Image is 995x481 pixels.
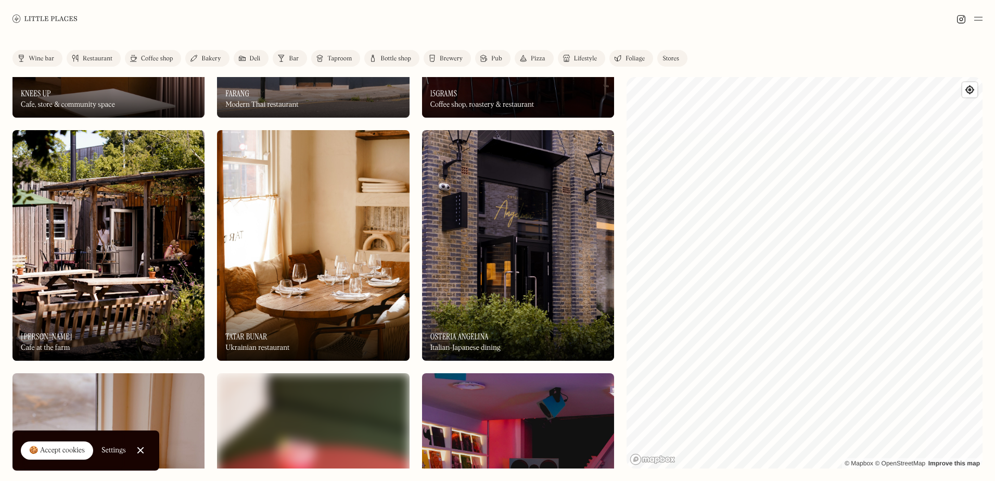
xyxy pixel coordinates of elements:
[83,56,112,62] div: Restaurant
[515,50,554,67] a: Pizza
[609,50,653,67] a: Foliage
[21,88,51,98] h3: Knees Up
[250,56,261,62] div: Deli
[67,50,121,67] a: Restaurant
[29,446,85,456] div: 🍪 Accept cookies
[225,88,249,98] h3: Farang
[662,56,679,62] div: Stores
[21,332,72,341] h3: [PERSON_NAME]
[875,460,925,467] a: OpenStreetMap
[217,130,409,361] a: Tatar BunarTatar BunarTatar BunarUkrainian restaurant
[491,56,502,62] div: Pub
[225,344,289,352] div: Ukrainian restaurant
[217,130,409,361] img: Tatar Bunar
[185,50,229,67] a: Bakery
[201,56,221,62] div: Bakery
[225,100,298,109] div: Modern Thai restaurant
[101,447,126,454] div: Settings
[21,100,115,109] div: Cafe, store & community space
[422,130,614,361] img: Osteria Angelina
[475,50,511,67] a: Pub
[531,56,545,62] div: Pizza
[101,439,126,462] a: Settings
[29,56,54,62] div: Wine bar
[234,50,269,67] a: Deli
[12,130,205,361] a: Stepney'sStepney's[PERSON_NAME]Cafe at the farm
[12,50,62,67] a: Wine bar
[627,77,983,469] canvas: Map
[12,130,205,361] img: Stepney's
[273,50,307,67] a: Bar
[626,56,645,62] div: Foliage
[657,50,687,67] a: Stores
[380,56,411,62] div: Bottle shop
[430,344,501,352] div: Italian-Japanese dining
[289,56,299,62] div: Bar
[440,56,463,62] div: Brewery
[430,100,534,109] div: Coffee shop, roastery & restaurant
[21,344,70,352] div: Cafe at the farm
[430,332,489,341] h3: Osteria Angelina
[125,50,181,67] a: Coffee shop
[225,332,267,341] h3: Tatar Bunar
[327,56,352,62] div: Taproom
[574,56,597,62] div: Lifestyle
[430,88,457,98] h3: 15grams
[130,440,151,461] a: Close Cookie Popup
[962,82,977,97] button: Find my location
[364,50,419,67] a: Bottle shop
[422,130,614,361] a: Osteria AngelinaOsteria AngelinaOsteria AngelinaItalian-Japanese dining
[141,56,173,62] div: Coffee shop
[928,460,980,467] a: Improve this map
[21,441,93,460] a: 🍪 Accept cookies
[845,460,873,467] a: Mapbox
[630,453,675,465] a: Mapbox homepage
[311,50,360,67] a: Taproom
[558,50,605,67] a: Lifestyle
[424,50,471,67] a: Brewery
